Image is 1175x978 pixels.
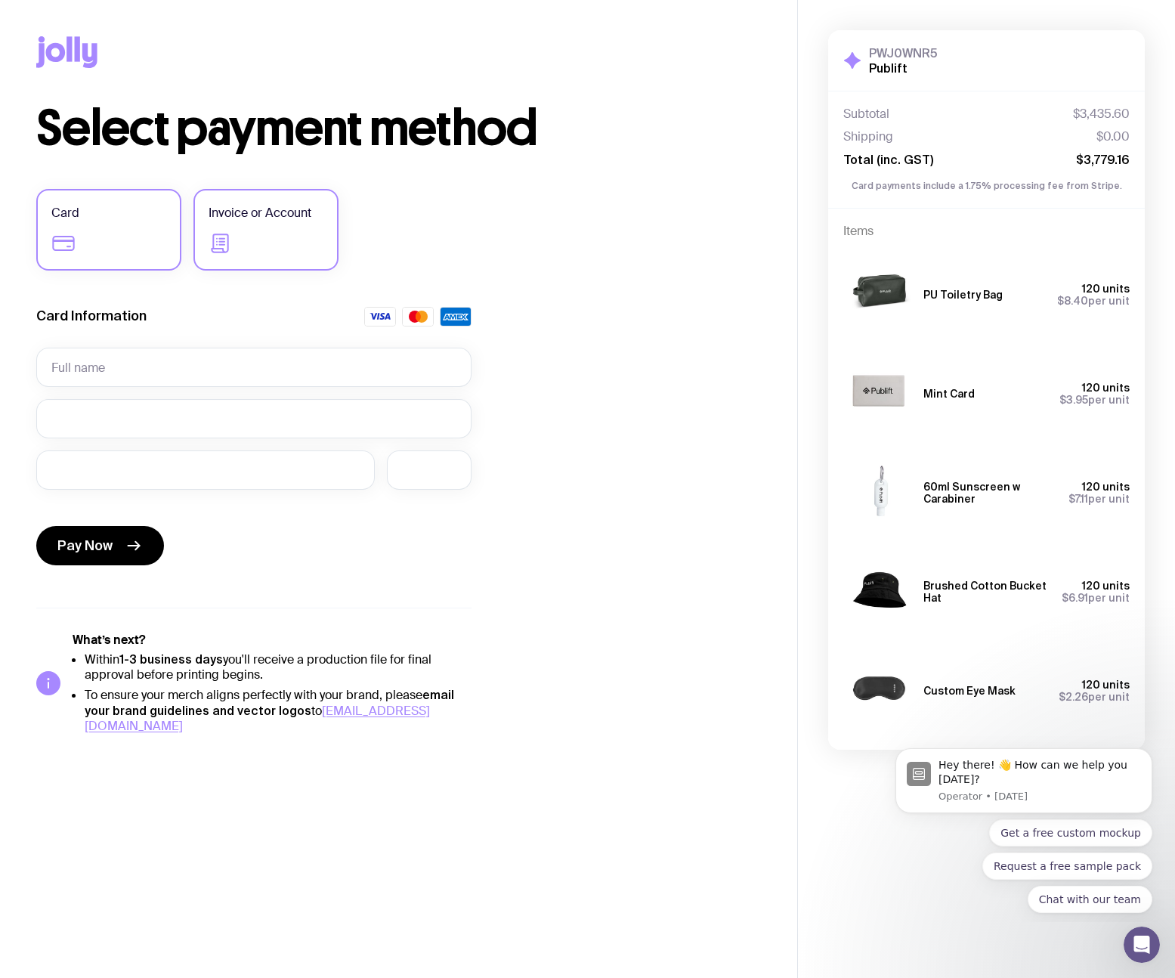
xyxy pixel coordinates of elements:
[843,152,933,167] span: Total (inc. GST)
[57,537,113,555] span: Pay Now
[869,45,938,60] h3: PWJ0WNR5
[1096,129,1130,144] span: $0.00
[1082,580,1130,592] span: 120 units
[36,526,164,565] button: Pay Now
[923,289,1003,301] h3: PU Toiletry Bag
[51,411,456,426] iframe: Secure card number input frame
[1062,592,1130,604] span: per unit
[843,107,889,122] span: Subtotal
[85,703,430,734] a: [EMAIL_ADDRESS][DOMAIN_NAME]
[85,688,454,717] strong: email your brand guidelines and vector logos
[1059,394,1088,406] span: $3.95
[119,652,223,666] strong: 1-3 business days
[1057,295,1130,307] span: per unit
[1076,152,1130,167] span: $3,779.16
[85,651,472,682] li: Within you'll receive a production file for final approval before printing begins.
[923,481,1056,505] h3: 60ml Sunscreen w Carabiner
[36,104,761,153] h1: Select payment method
[209,204,311,222] span: Invoice or Account
[923,685,1016,697] h3: Custom Eye Mask
[85,687,472,734] li: To ensure your merch aligns perfectly with your brand, please to
[1068,493,1130,505] span: per unit
[923,388,975,400] h3: Mint Card
[1082,481,1130,493] span: 120 units
[51,463,360,477] iframe: Secure expiration date input frame
[869,60,938,76] h2: Publift
[843,129,893,144] span: Shipping
[873,735,1175,922] iframe: Intercom notifications message
[1073,107,1130,122] span: $3,435.60
[1059,691,1088,703] span: $2.26
[36,307,147,325] label: Card Information
[36,348,472,387] input: Full name
[51,204,79,222] span: Card
[1059,394,1130,406] span: per unit
[1082,679,1130,691] span: 120 units
[923,580,1050,604] h3: Brushed Cotton Bucket Hat
[843,224,1130,239] h4: Items
[1068,493,1088,505] span: $7.11
[843,179,1130,193] p: Card payments include a 1.75% processing fee from Stripe.
[402,463,456,477] iframe: Secure CVC input frame
[1057,295,1088,307] span: $8.40
[1082,283,1130,295] span: 120 units
[73,633,472,648] h5: What’s next?
[1062,592,1088,604] span: $6.91
[1082,382,1130,394] span: 120 units
[1124,927,1160,963] iframe: Intercom live chat
[1059,691,1130,703] span: per unit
